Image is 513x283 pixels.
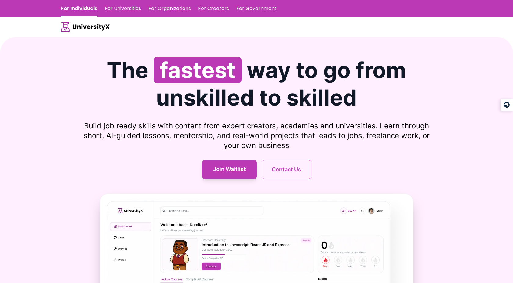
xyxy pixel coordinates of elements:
[202,160,257,179] a: Join Waitlist
[61,22,110,32] img: UniversityX
[262,160,311,179] button: Contact Us
[61,121,452,150] p: Build job ready skills with content from expert creators, academies and universities. Learn throu...
[154,57,242,83] span: fastest
[61,56,452,111] h1: The way to go from unskilled to skilled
